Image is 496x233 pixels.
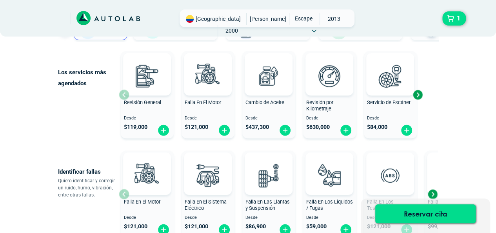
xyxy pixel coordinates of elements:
[250,13,286,25] span: [PERSON_NAME]
[218,25,246,37] span: 2000
[185,199,227,211] span: Falla En El Sistema Eléctrico
[196,15,241,23] span: [GEOGRAPHIC_DATA]
[279,124,291,136] img: fi_plus-circle2.svg
[135,154,159,178] img: AD0BCuuxAAAAAElFTkSuQmCC
[378,154,402,178] img: AD0BCuuxAAAAAElFTkSuQmCC
[367,116,414,121] span: Desde
[245,99,284,105] span: Cambio de Aceite
[135,55,159,78] img: AD0BCuuxAAAAAElFTkSuQmCC
[124,199,160,205] span: Falla En El Motor
[306,223,327,230] span: $ 59,000
[245,116,292,121] span: Desde
[242,51,295,138] button: Cambio de Aceite Desde $437,300
[303,51,356,138] button: Revisión por Kilometraje Desde $630,000
[340,124,352,136] img: fi_plus-circle2.svg
[312,158,347,193] img: diagnostic_gota-de-sangre-v3.svg
[367,124,387,130] span: $ 84,000
[121,51,174,138] button: Revisión General Desde $119,000
[427,188,438,200] div: Next slide
[245,215,292,220] span: Desde
[442,11,466,26] button: 1
[318,55,341,78] img: AD0BCuuxAAAAAElFTkSuQmCC
[185,124,208,130] span: $ 121,000
[185,116,231,121] span: Desde
[251,59,286,93] img: cambio_de_aceite-v3.svg
[191,59,225,93] img: diagnostic_engine-v3.svg
[196,55,220,78] img: AD0BCuuxAAAAAElFTkSuQmCC
[400,124,413,136] img: fi_plus-circle2.svg
[124,116,171,121] span: Desde
[185,223,208,230] span: $ 121,000
[245,223,266,230] span: $ 86,900
[289,13,317,24] span: ESCAPE
[373,59,407,93] img: escaner-v3.svg
[124,223,147,230] span: $ 121,000
[245,124,269,130] span: $ 437,300
[251,158,286,193] img: diagnostic_suspension-v3.svg
[196,154,220,178] img: AD0BCuuxAAAAAElFTkSuQmCC
[306,99,333,112] span: Revisión por Kilometraje
[257,154,280,178] img: AD0BCuuxAAAAAElFTkSuQmCC
[412,89,423,101] div: Next slide
[320,13,348,25] span: 2013
[186,15,194,23] img: Flag of COLOMBIA
[185,99,221,105] span: Falla En El Motor
[185,215,231,220] span: Desde
[434,158,468,193] img: diagnostic_caja-de-cambios-v3.svg
[367,99,411,105] span: Servicio de Escáner
[364,51,417,138] button: Servicio de Escáner Desde $84,000
[58,177,119,198] p: Quiero identificar y corregir un ruido, humo, vibración, entre otras fallas.
[318,154,341,178] img: AD0BCuuxAAAAAElFTkSuQmCC
[124,215,171,220] span: Desde
[191,158,225,193] img: diagnostic_bombilla-v3.svg
[218,124,231,136] img: fi_plus-circle2.svg
[58,67,119,89] p: Los servicios más agendados
[245,199,290,211] span: Falla En Las Llantas y Suspensión
[455,12,462,25] span: 1
[124,124,147,130] span: $ 119,000
[130,158,164,193] img: diagnostic_engine-v3.svg
[257,55,280,78] img: AD0BCuuxAAAAAElFTkSuQmCC
[124,99,161,105] span: Revisión General
[306,116,353,121] span: Desde
[306,215,353,220] span: Desde
[58,166,119,177] p: Identificar fallas
[312,59,347,93] img: revision_por_kilometraje-v3.svg
[157,124,170,136] img: fi_plus-circle2.svg
[306,124,330,130] span: $ 630,000
[373,158,407,193] img: diagnostic_diagnostic_abs-v3.svg
[306,199,353,211] span: Falla En Los Liquidos / Fugas
[130,59,164,93] img: revision_general-v3.svg
[182,51,234,138] button: Falla En El Motor Desde $121,000
[378,55,402,78] img: AD0BCuuxAAAAAElFTkSuQmCC
[375,204,476,223] button: Reservar cita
